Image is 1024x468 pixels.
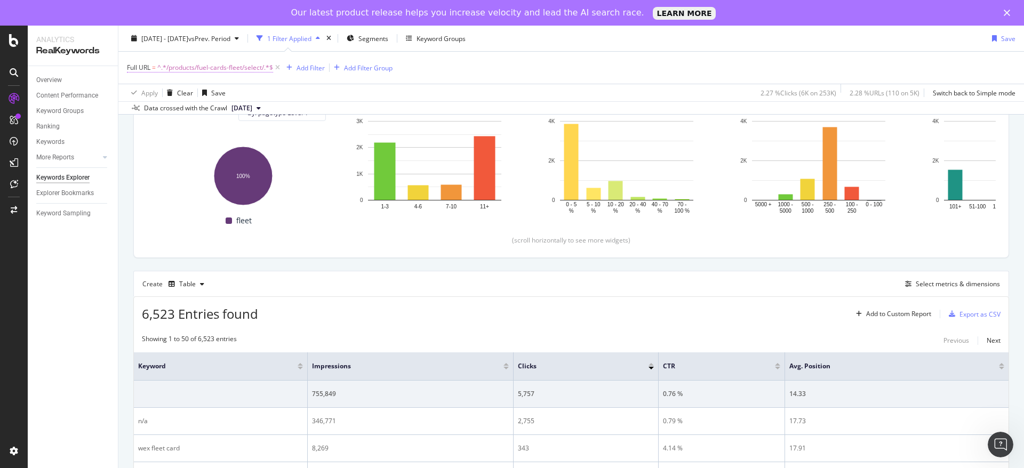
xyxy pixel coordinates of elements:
[152,63,156,72] span: =
[211,88,226,97] div: Save
[138,416,303,426] div: n/a
[1004,10,1014,16] div: Close
[518,389,654,399] div: 5,757
[36,188,110,199] a: Explorer Bookmarks
[823,201,836,207] text: 250 -
[789,361,983,371] span: Avg. Position
[789,389,1004,399] div: 14.33
[789,443,1004,453] div: 17.91
[330,61,393,74] button: Add Filter Group
[381,204,389,209] text: 1-3
[291,7,644,18] div: Our latest product release helps you increase velocity and lead the AI search race.
[138,443,303,453] div: wex fleet card
[36,208,110,219] a: Keyword Sampling
[663,361,759,371] span: CTR
[778,201,793,207] text: 1000 -
[936,197,939,203] text: 0
[987,334,1001,347] button: Next
[901,278,1000,291] button: Select metrics & dimensions
[988,432,1013,457] iframe: Intercom live chat
[850,88,919,97] div: 2.28 % URLs ( 110 on 5K )
[825,208,834,214] text: 500
[663,389,780,399] div: 0.76 %
[297,63,325,72] div: Add Filter
[652,201,669,207] text: 40 - 70
[591,208,596,214] text: %
[36,75,110,86] a: Overview
[356,171,363,177] text: 1K
[127,84,158,101] button: Apply
[518,361,633,371] span: Clicks
[569,208,574,214] text: %
[144,103,227,113] div: Data crossed with the Crawl
[932,158,939,164] text: 2K
[988,30,1015,47] button: Save
[1001,34,1015,43] div: Save
[629,201,646,207] text: 20 - 40
[36,188,94,199] div: Explorer Bookmarks
[312,361,487,371] span: Impressions
[127,63,150,72] span: Full URL
[312,443,509,453] div: 8,269
[141,34,188,43] span: [DATE] - [DATE]
[653,7,716,20] a: LEARN MORE
[36,121,110,132] a: Ranking
[179,281,196,287] div: Table
[282,61,325,74] button: Add Filter
[356,118,363,124] text: 3K
[36,34,109,45] div: Analytics
[446,204,457,209] text: 7-10
[159,141,326,206] svg: A chart.
[188,34,230,43] span: vs Prev. Period
[929,84,1015,101] button: Switch back to Simple mode
[518,443,654,453] div: 343
[866,311,931,317] div: Add to Custom Report
[356,145,363,151] text: 2K
[852,305,931,322] button: Add to Custom Report
[740,118,747,124] text: 4K
[789,416,1004,426] div: 17.73
[932,118,939,124] text: 4K
[351,116,518,215] svg: A chart.
[417,34,466,43] div: Keyword Groups
[587,201,601,207] text: 5 - 10
[993,204,1006,209] text: 16-50
[663,443,780,453] div: 4.14 %
[36,152,100,163] a: More Reports
[324,33,333,44] div: times
[252,30,324,47] button: 1 Filter Applied
[141,88,158,97] div: Apply
[36,208,91,219] div: Keyword Sampling
[227,102,265,115] button: [DATE]
[802,201,814,207] text: 500 -
[987,336,1001,345] div: Next
[677,201,686,207] text: 70 -
[36,121,60,132] div: Ranking
[663,416,780,426] div: 0.79 %
[36,172,90,183] div: Keywords Explorer
[518,416,654,426] div: 2,755
[142,305,258,322] span: 6,523 Entries found
[360,197,363,203] text: 0
[613,208,618,214] text: %
[142,334,237,347] div: Showing 1 to 50 of 6,523 entries
[552,197,555,203] text: 0
[740,158,747,164] text: 2K
[548,158,555,164] text: 2K
[761,88,836,97] div: 2.27 % Clicks ( 6K on 253K )
[969,204,986,209] text: 51-100
[231,103,252,113] span: 2025 Aug. 11th
[847,208,857,214] text: 250
[607,201,625,207] text: 10 - 20
[543,116,710,215] svg: A chart.
[480,204,489,209] text: 11+
[735,116,902,215] div: A chart.
[36,152,74,163] div: More Reports
[36,136,65,148] div: Keywords
[36,90,110,101] a: Content Performance
[658,208,662,214] text: %
[36,45,109,57] div: RealKeywords
[36,106,110,117] a: Keyword Groups
[916,279,1000,288] div: Select metrics & dimensions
